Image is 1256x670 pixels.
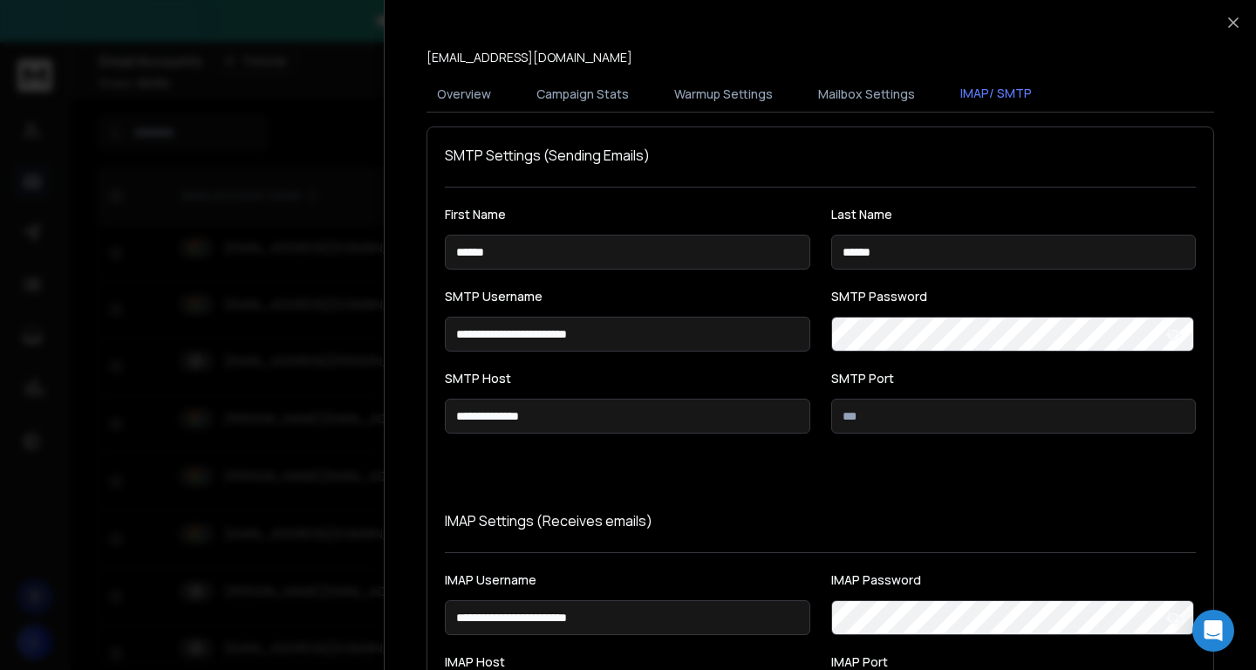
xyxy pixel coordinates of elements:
[445,656,810,668] label: IMAP Host
[831,574,1197,586] label: IMAP Password
[445,574,810,586] label: IMAP Username
[445,209,810,221] label: First Name
[427,49,632,66] p: [EMAIL_ADDRESS][DOMAIN_NAME]
[427,75,502,113] button: Overview
[445,291,810,303] label: SMTP Username
[526,75,639,113] button: Campaign Stats
[445,145,1196,166] h1: SMTP Settings (Sending Emails)
[808,75,925,113] button: Mailbox Settings
[831,209,1197,221] label: Last Name
[445,510,1196,531] p: IMAP Settings (Receives emails)
[950,74,1042,114] button: IMAP/ SMTP
[664,75,783,113] button: Warmup Settings
[831,291,1197,303] label: SMTP Password
[1192,610,1234,652] div: Open Intercom Messenger
[831,373,1197,385] label: SMTP Port
[445,373,810,385] label: SMTP Host
[831,656,1197,668] label: IMAP Port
